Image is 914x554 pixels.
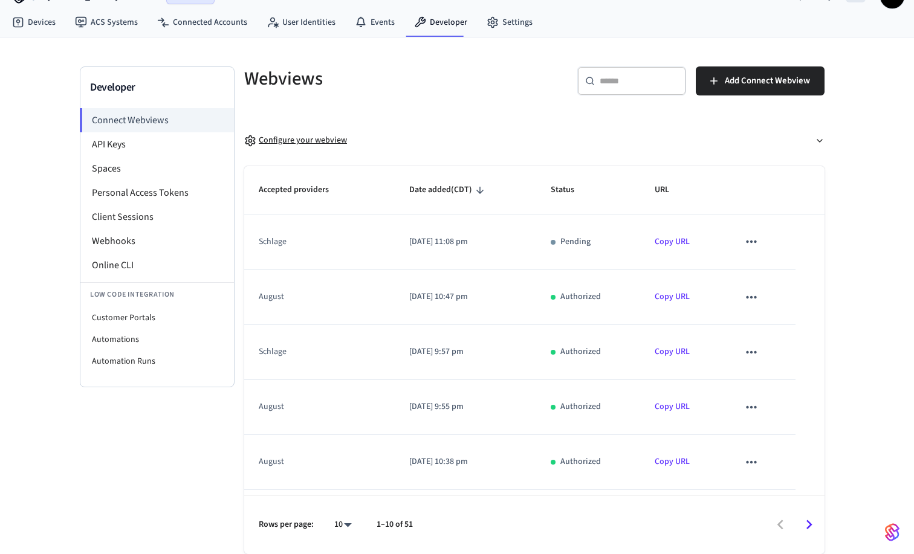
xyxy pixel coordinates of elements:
p: [DATE] 11:08 pm [409,236,522,248]
a: Connected Accounts [147,11,257,33]
a: Events [345,11,404,33]
a: Copy URL [655,291,690,303]
li: Connect Webviews [80,108,234,132]
li: Personal Access Tokens [80,181,234,205]
li: Automations [80,329,234,350]
span: Add Connect Webview [725,73,810,89]
img: SeamLogoGradient.69752ec5.svg [885,523,899,542]
div: Configure your webview [244,134,347,147]
li: Customer Portals [80,307,234,329]
li: Automation Runs [80,350,234,372]
a: Copy URL [655,401,690,413]
a: Developer [404,11,477,33]
span: URL [655,181,685,199]
li: Low Code Integration [80,282,234,307]
div: 10 [328,516,357,533]
button: Configure your webview [244,124,825,156]
li: Webhooks [80,229,234,253]
p: Rows per page: [259,518,314,531]
p: [DATE] 9:55 pm [409,401,522,413]
li: Spaces [80,156,234,181]
a: Copy URL [655,346,690,358]
p: Authorized [560,291,601,303]
a: Copy URL [655,236,690,248]
p: Authorized [560,456,601,468]
p: Authorized [560,401,601,413]
div: august [259,456,368,468]
h3: Developer [90,79,224,96]
span: Status [551,181,590,199]
p: Pending [560,236,591,248]
a: Settings [477,11,542,33]
button: Add Connect Webview [696,66,825,95]
span: Date added(CDT) [409,181,488,199]
li: Online CLI [80,253,234,277]
p: [DATE] 9:57 pm [409,346,522,358]
a: Devices [2,11,65,33]
a: User Identities [257,11,345,33]
li: Client Sessions [80,205,234,229]
div: august [259,291,368,303]
div: august [259,401,368,413]
li: API Keys [80,132,234,156]
p: 1–10 of 51 [377,518,413,531]
p: Authorized [560,346,601,358]
h5: Webviews [244,66,527,91]
a: Copy URL [655,456,690,468]
p: [DATE] 10:38 pm [409,456,522,468]
span: Accepted providers [259,181,345,199]
div: schlage [259,236,368,248]
button: Go to next page [795,511,823,539]
a: ACS Systems [65,11,147,33]
p: [DATE] 10:47 pm [409,291,522,303]
div: schlage [259,346,368,358]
